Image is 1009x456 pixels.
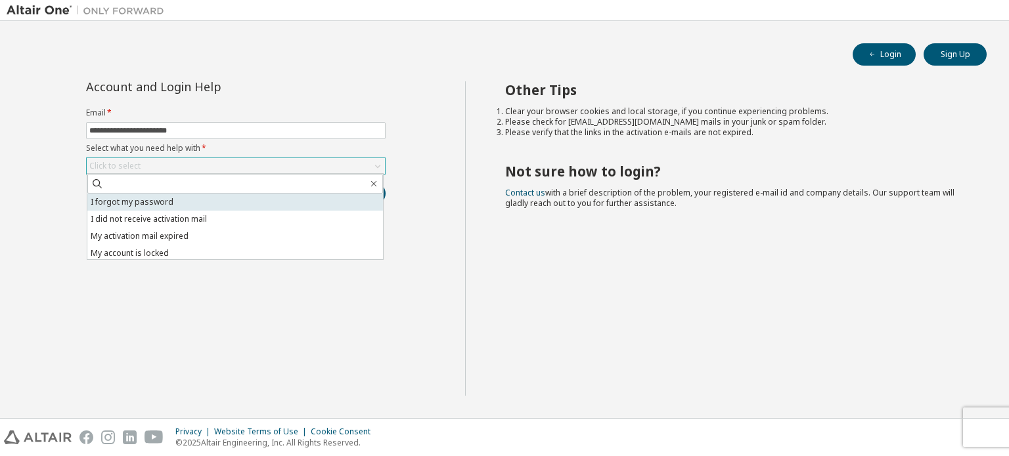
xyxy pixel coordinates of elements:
button: Sign Up [924,43,987,66]
div: Click to select [89,161,141,171]
li: Please verify that the links in the activation e-mails are not expired. [505,127,964,138]
li: I forgot my password [87,194,383,211]
li: Clear your browser cookies and local storage, if you continue experiencing problems. [505,106,964,117]
img: instagram.svg [101,430,115,444]
div: Account and Login Help [86,81,326,92]
span: with a brief description of the problem, your registered e-mail id and company details. Our suppo... [505,187,954,209]
div: Cookie Consent [311,426,378,437]
button: Login [853,43,916,66]
label: Email [86,108,386,118]
div: Click to select [87,158,385,174]
a: Contact us [505,187,545,198]
p: © 2025 Altair Engineering, Inc. All Rights Reserved. [175,437,378,448]
div: Privacy [175,426,214,437]
img: Altair One [7,4,171,17]
img: facebook.svg [79,430,93,444]
li: Please check for [EMAIL_ADDRESS][DOMAIN_NAME] mails in your junk or spam folder. [505,117,964,127]
label: Select what you need help with [86,143,386,154]
img: linkedin.svg [123,430,137,444]
div: Website Terms of Use [214,426,311,437]
img: youtube.svg [145,430,164,444]
h2: Other Tips [505,81,964,98]
img: altair_logo.svg [4,430,72,444]
h2: Not sure how to login? [505,163,964,180]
